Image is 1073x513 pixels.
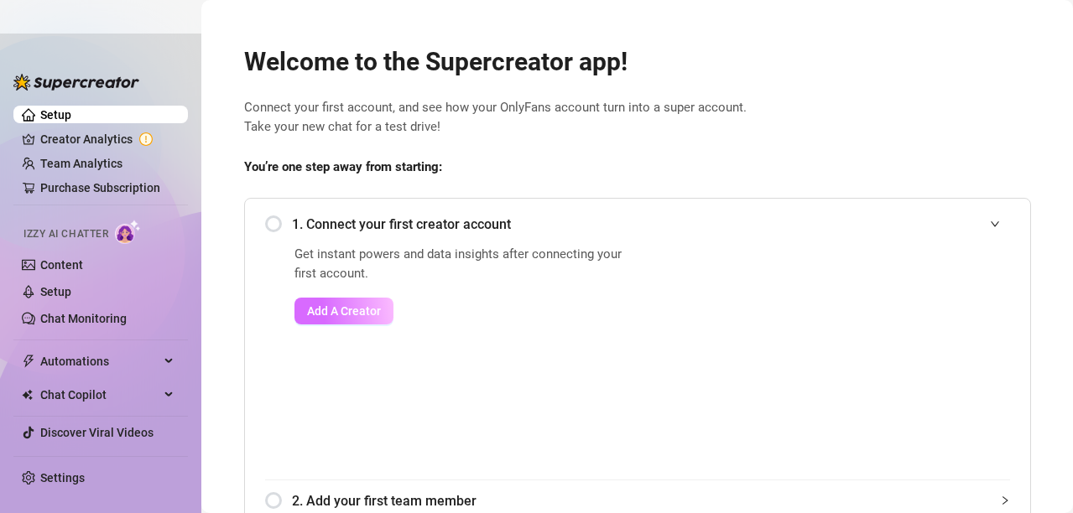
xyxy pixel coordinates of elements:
iframe: Add Creators [675,245,1010,459]
div: 1. Connect your first creator account [265,204,1010,245]
img: logo-BBDzfeDw.svg [13,74,139,91]
span: 2. Add your first team member [292,490,1010,511]
a: Setup [40,285,71,298]
img: Chat Copilot [22,389,33,401]
span: Automations [40,348,159,375]
img: AI Chatter [115,220,141,244]
a: Discover Viral Videos [40,426,154,439]
a: Content [40,258,83,272]
span: expanded [990,219,1000,229]
a: Team Analytics [40,157,122,170]
span: Izzy AI Chatter [23,226,108,242]
span: 1. Connect your first creator account [292,214,1010,235]
span: Add A Creator [307,304,381,318]
a: Setup [40,108,71,122]
span: thunderbolt [22,355,35,368]
a: Settings [40,471,85,484]
button: Add A Creator [294,298,393,324]
a: Chat Monitoring [40,312,127,325]
span: Get instant powers and data insights after connecting your first account. [294,245,633,284]
a: Creator Analytics exclamation-circle [40,126,174,153]
strong: You’re one step away from starting: [244,159,442,174]
span: Connect your first account, and see how your OnlyFans account turn into a super account. Take you... [244,98,1031,137]
a: Add A Creator [294,298,633,324]
a: Purchase Subscription [40,181,160,194]
span: collapsed [1000,495,1010,505]
h2: Welcome to the Supercreator app! [244,46,1031,78]
span: Chat Copilot [40,381,159,408]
